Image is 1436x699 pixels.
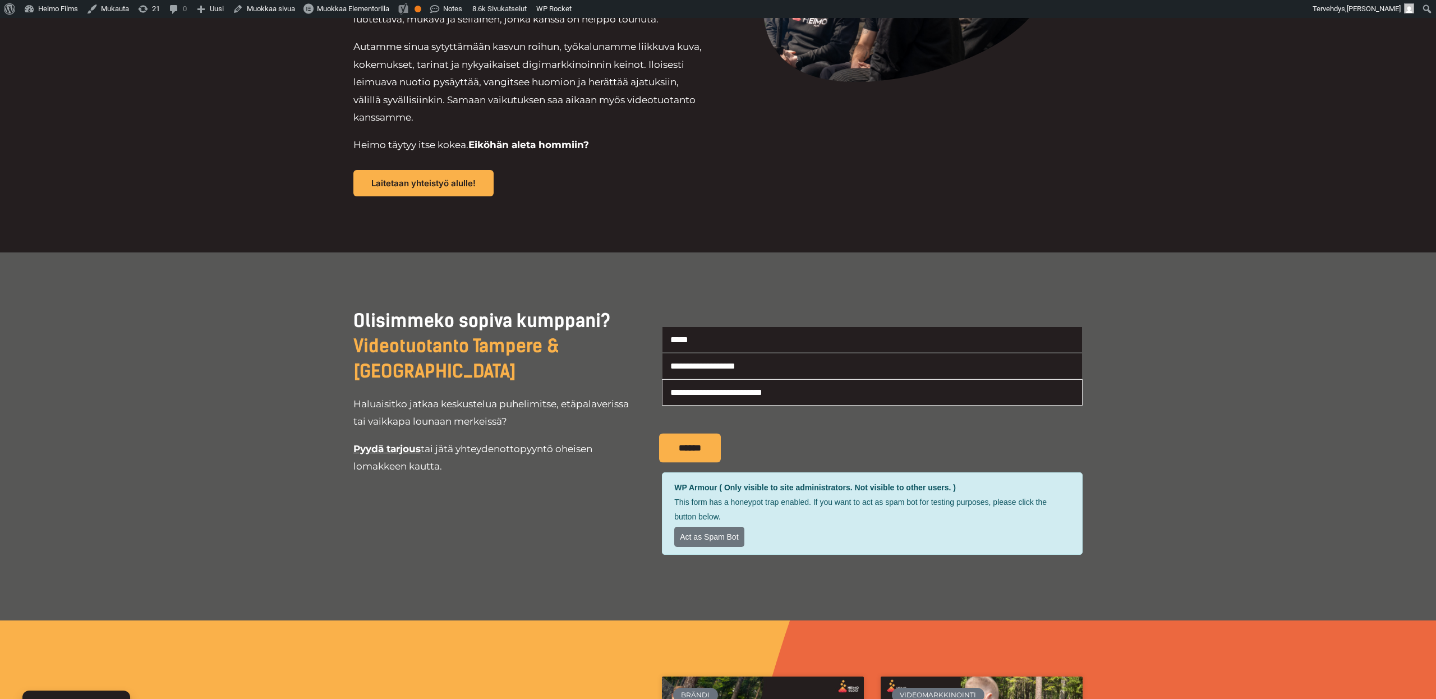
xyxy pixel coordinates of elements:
form: Yhteydenottolomake [662,309,1083,554]
span: [PERSON_NAME] [1347,4,1401,13]
strong: Eiköhän aleta hommiin? [468,139,589,150]
div: This form has a honeypot trap enabled. If you want to act as spam bot for testing purposes, pleas... [662,472,1083,555]
div: OK [415,6,421,12]
p: tai jätä yhteydenottopyyntö oheisen lomakkeen kautta. [353,440,634,476]
p: Heimo täytyy itse kokea. [353,136,707,154]
span: Videotuotanto Tampere & [GEOGRAPHIC_DATA] [353,335,559,382]
span: Pyydä tarjous [353,443,421,454]
span: Act as Spam Bot [674,527,744,547]
strong: WP Armour ( Only visible to site administrators. Not visible to other users. ) [674,483,956,492]
p: Autamme sinua sytyttämään kasvun roihun, työkalunamme liikkuva kuva, kokemukset, tarinat ja nykya... [353,38,707,127]
span: Muokkaa Elementorilla [317,4,389,13]
h3: Olisimmeko sopiva kumppani? [353,309,634,384]
p: Haluaisitko jatkaa keskustelua puhelimitse, etäpalaverissa tai vaikkapa lounaan merkeissä? [353,396,634,431]
span: Laitetaan yhteistyö alulle! [371,179,476,187]
a: Laitetaan yhteistyö alulle! [353,170,494,196]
